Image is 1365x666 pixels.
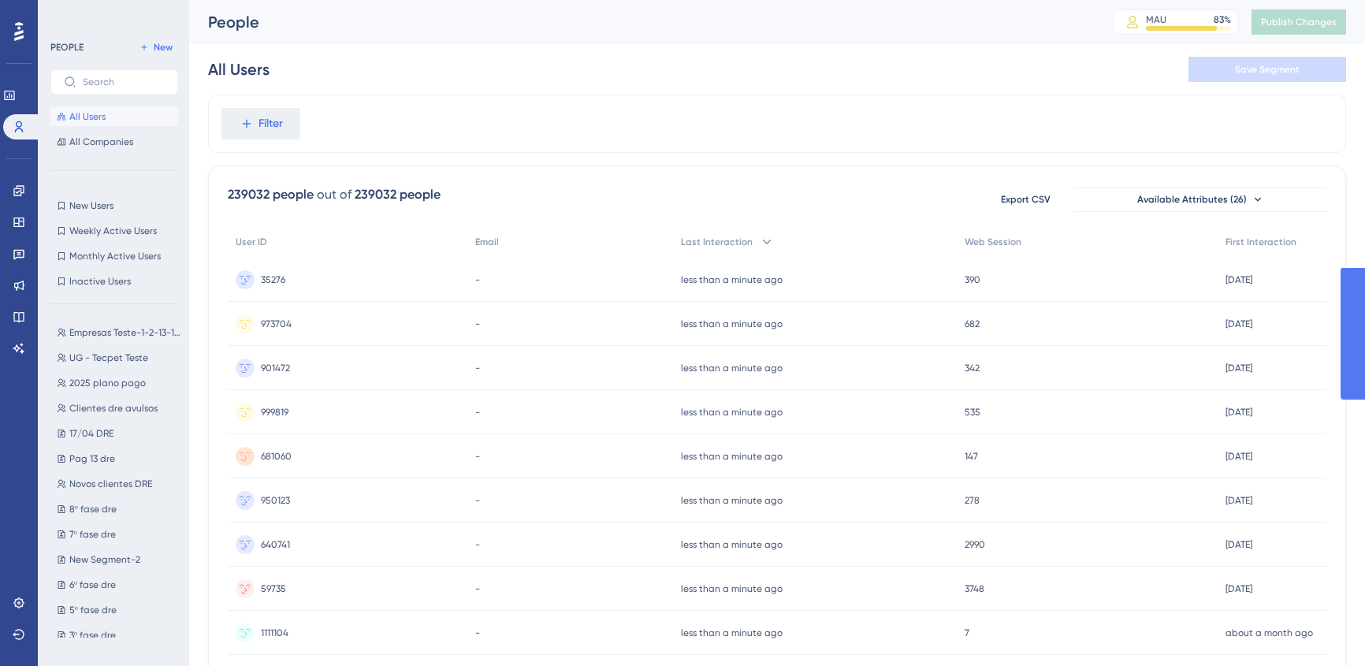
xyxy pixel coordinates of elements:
span: - [475,538,480,551]
span: User ID [236,236,267,248]
div: PEOPLE [50,41,84,54]
span: 35276 [261,273,285,286]
time: less than a minute ago [681,363,783,374]
button: 8º fase dre [50,500,188,519]
time: less than a minute ago [681,451,783,462]
div: People [208,11,1073,33]
button: Novos clientes DRE [50,474,188,493]
span: Monthly Active Users [69,250,161,262]
span: Inactive Users [69,275,131,288]
time: [DATE] [1226,539,1252,550]
span: 950123 [261,494,290,507]
time: about a month ago [1226,627,1313,638]
button: 3º fase dre [50,626,188,645]
button: 2025 plano pago [50,374,188,393]
span: - [475,362,480,374]
time: [DATE] [1226,407,1252,418]
button: Save Segment [1188,57,1346,82]
time: less than a minute ago [681,627,783,638]
button: 5º fase dre [50,601,188,619]
span: All Users [69,110,106,123]
span: 59735 [261,582,286,595]
time: less than a minute ago [681,274,783,285]
span: - [475,627,480,639]
span: Export CSV [1001,193,1051,206]
span: 682 [965,318,980,330]
span: Filter [258,114,283,133]
button: Filter [221,108,300,140]
span: - [475,318,480,330]
div: 239032 people [228,185,314,204]
time: less than a minute ago [681,407,783,418]
span: Pag 13 dre [69,452,115,465]
span: Clientes dre avulsos [69,402,158,415]
span: 901472 [261,362,290,374]
span: 1111104 [261,627,288,639]
button: 17/04 DRE [50,424,188,443]
span: Save Segment [1235,63,1300,76]
button: 6º fase dre [50,575,188,594]
iframe: UserGuiding AI Assistant Launcher [1299,604,1346,651]
span: Available Attributes (26) [1137,193,1247,206]
span: New [154,41,173,54]
span: 8º fase dre [69,503,117,515]
span: All Companies [69,136,133,148]
span: 2025 plano pago [69,377,146,389]
time: [DATE] [1226,274,1252,285]
button: Available Attributes (26) [1074,187,1326,212]
span: 681060 [261,450,292,463]
time: [DATE] [1226,318,1252,329]
time: [DATE] [1226,495,1252,506]
span: First Interaction [1226,236,1296,248]
button: New [134,38,178,57]
button: Empresas Teste-1-2-13-1214-12131215 [50,323,188,342]
span: 7 [965,627,969,639]
span: New Users [69,199,113,212]
button: All Companies [50,132,178,151]
time: less than a minute ago [681,495,783,506]
button: Weekly Active Users [50,221,178,240]
span: 5º fase dre [69,604,117,616]
time: less than a minute ago [681,318,783,329]
span: 342 [965,362,980,374]
span: 17/04 DRE [69,427,113,440]
span: Empresas Teste-1-2-13-1214-12131215 [69,326,181,339]
span: 640741 [261,538,290,551]
button: Publish Changes [1252,9,1346,35]
div: 83 % [1214,13,1231,26]
span: Web Session [965,236,1021,248]
span: 535 [965,406,980,419]
span: 973704 [261,318,292,330]
button: Monthly Active Users [50,247,178,266]
button: Inactive Users [50,272,178,291]
button: All Users [50,107,178,126]
span: 147 [965,450,978,463]
span: New Segment-2 [69,553,140,566]
span: UG - Tecpet Teste [69,352,148,364]
span: 6º fase dre [69,579,116,591]
button: UG - Tecpet Teste [50,348,188,367]
div: out of [317,185,351,204]
span: - [475,582,480,595]
button: New Segment-2 [50,550,188,569]
span: - [475,450,480,463]
button: New Users [50,196,178,215]
span: - [475,494,480,507]
time: [DATE] [1226,583,1252,594]
time: less than a minute ago [681,583,783,594]
span: Novos clientes DRE [69,478,152,490]
span: Publish Changes [1261,16,1337,28]
button: 7º fase dre [50,525,188,544]
div: MAU [1146,13,1166,26]
span: - [475,273,480,286]
time: [DATE] [1226,451,1252,462]
button: Export CSV [986,187,1065,212]
span: 7º fase dre [69,528,116,541]
button: Pag 13 dre [50,449,188,468]
span: Email [475,236,499,248]
span: 3748 [965,582,984,595]
span: Last Interaction [681,236,753,248]
span: - [475,406,480,419]
span: 390 [965,273,980,286]
span: Weekly Active Users [69,225,157,237]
